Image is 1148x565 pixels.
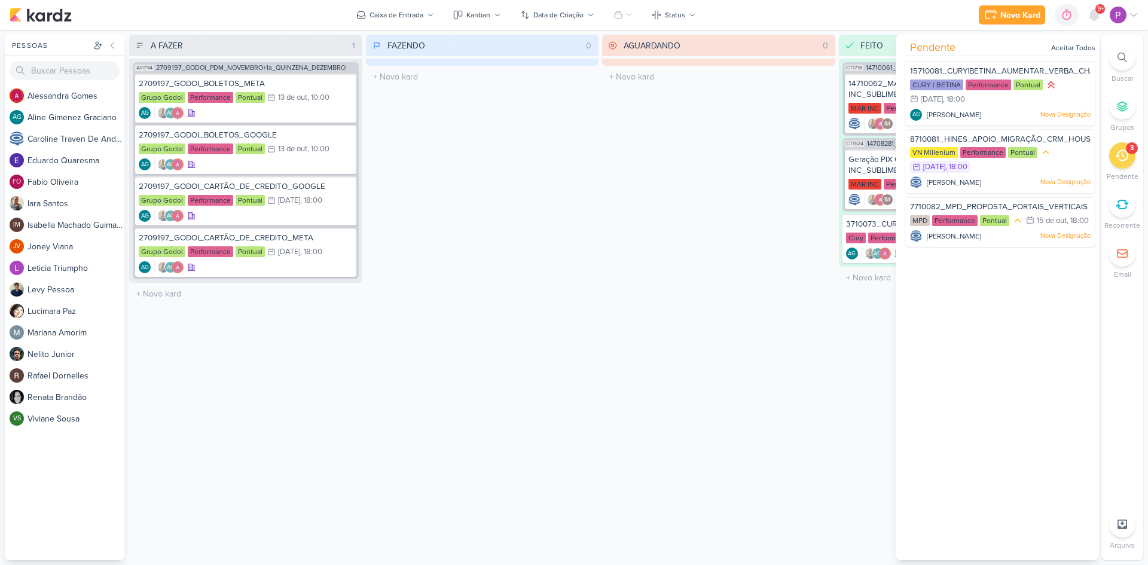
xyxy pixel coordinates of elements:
[979,5,1045,25] button: Novo Kard
[10,390,24,404] img: Renata Brandão
[167,213,175,219] p: AG
[846,233,866,243] div: Cury
[848,154,1062,176] div: Geração PIX GG ADS_14708281_MAR INC_SUBLIME_JARDINS_PLANEJAMENTO ESTRATÉGICO
[881,118,893,130] div: Isabella Machado Guimarães
[1040,110,1091,120] p: Nova Designação
[884,103,929,114] div: Performance
[910,80,963,90] div: CURY | BETINA
[28,413,124,425] div: V i v i a n e S o u s a
[884,197,890,203] p: IM
[879,248,891,259] img: Alessandra Gomes
[846,219,1065,230] div: 3710073_CURY_AVALIAÇÃO_VERBA_RJ_GRANDE_ESTOQUE_ZONA_OESTE
[157,261,169,273] img: Iara Santos
[881,194,893,206] div: Isabella Machado Guimarães
[910,39,955,56] span: Pendente
[28,283,124,296] div: L e v y P e s s o a
[910,109,922,121] div: Aline Gimenez Graciano
[139,107,151,119] div: Aline Gimenez Graciano
[28,326,124,339] div: M a r i a n a A m o r i m
[28,111,124,124] div: A l i n e G i m e n e z G r a c i a n o
[10,282,24,297] img: Levy Pessoa
[980,215,1009,226] div: Pontual
[943,96,965,103] div: , 18:00
[10,8,72,22] img: kardz.app
[874,118,886,130] img: Alessandra Gomes
[141,162,149,168] p: AG
[1110,540,1135,551] p: Arquivo
[139,158,151,170] div: Aline Gimenez Graciano
[188,143,233,154] div: Performance
[921,96,943,103] div: [DATE]
[910,215,930,226] div: MPD
[10,325,24,340] img: Mariana Amorim
[923,163,945,171] div: [DATE]
[1012,215,1024,227] div: Prioridade Média
[818,39,833,52] div: 0
[10,153,24,167] img: Eduardo Quaresma
[154,261,184,273] div: Colaboradores: Iara Santos, Aline Gimenez Graciano, Alessandra Gomes
[1000,9,1040,22] div: Novo Kard
[604,68,833,85] input: + Novo kard
[1040,178,1091,187] p: Nova Designação
[28,133,124,145] div: C a r o l i n e T r a v e n D e A n d r a d e
[307,145,329,153] div: , 10:00
[10,261,24,275] img: Leticia Triumpho
[867,141,1066,147] span: 14708281_MAR INC_SUBLIME_JARDINS_PLANEJAMENTO ESTRATÉGICO
[139,261,151,273] div: Criador(a): Aline Gimenez Graciano
[368,68,597,85] input: + Novo kard
[864,194,893,206] div: Colaboradores: Iara Santos, Alessandra Gomes, Isabella Machado Guimarães
[13,222,20,228] p: IM
[1130,143,1134,153] div: 3
[167,111,175,117] p: AG
[1040,231,1091,241] p: Nova Designação
[1037,217,1067,225] div: 15 de out
[10,88,24,103] img: Alessandra Gomes
[28,197,124,210] div: I a r a S a n t o s
[278,197,300,204] div: [DATE]
[28,219,124,231] div: I s a b e l l a M a c h a d o G u i m a r ã e s
[236,92,265,103] div: Pontual
[581,39,596,52] div: 0
[13,179,21,185] p: FO
[10,218,24,232] div: Isabella Machado Guimarães
[884,121,890,127] p: IM
[141,265,149,271] p: AG
[139,107,151,119] div: Criador(a): Aline Gimenez Graciano
[848,78,1062,100] div: 14710062_MAR INC_SUBLIME_JARDINS_AUMENTAR_INVESTIMENTO_CAMPANHA
[157,107,169,119] img: Iara Santos
[10,239,24,254] div: Joney Viana
[10,40,91,51] div: Pessoas
[867,118,879,130] img: Iara Santos
[167,265,175,271] p: AG
[10,175,24,189] div: Fabio Oliveira
[139,210,151,222] div: Aline Gimenez Graciano
[157,210,169,222] img: Iara Santos
[848,194,860,206] div: Criador(a): Caroline Traven De Andrade
[10,304,24,318] img: Lucimara Paz
[1097,4,1104,14] span: 9+
[868,233,914,243] div: Performance
[139,210,151,222] div: Criador(a): Aline Gimenez Graciano
[848,194,860,206] img: Caroline Traven De Andrade
[13,416,21,422] p: VS
[28,176,124,188] div: F a b i o O l i v e i r a
[848,251,856,257] p: AG
[139,195,185,206] div: Grupo Godoi
[154,107,184,119] div: Colaboradores: Iara Santos, Aline Gimenez Graciano, Alessandra Gomes
[307,94,329,102] div: , 10:00
[910,135,1100,144] span: 8710081_HINES_APOIO_MIGRAÇÃO_CRM_HOUSTE
[865,248,877,259] img: Iara Santos
[172,210,184,222] img: Alessandra Gomes
[28,369,124,382] div: R a f a e l D o r n e l l e s
[960,147,1006,158] div: Performance
[866,65,1056,71] span: 14710061_Ajuste_MAR INC_SUBLIME_JARDINS_PDM_OUTUBRO
[1104,220,1140,231] p: Recorrente
[874,251,881,257] p: AG
[10,411,24,426] div: Viviane Sousa
[845,141,865,147] span: CT1524
[300,248,322,256] div: , 18:00
[846,248,858,259] div: Criador(a): Aline Gimenez Graciano
[154,158,184,170] div: Colaboradores: Iara Santos, Aline Gimenez Graciano, Alessandra Gomes
[945,163,967,171] div: , 18:00
[28,262,124,274] div: L e t i c i a T r i u m p h o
